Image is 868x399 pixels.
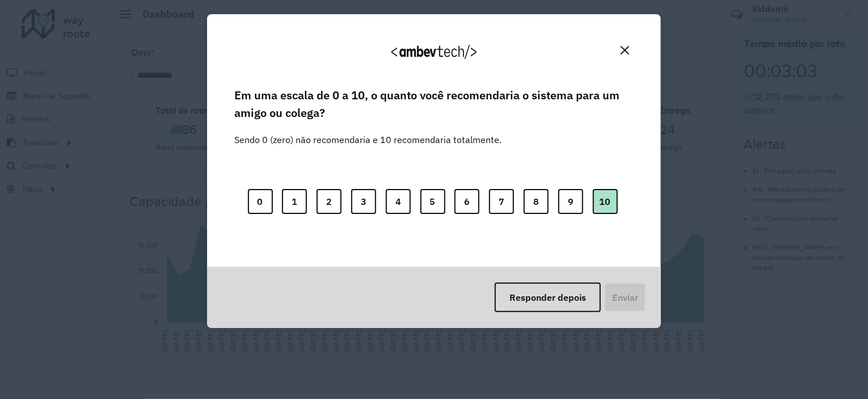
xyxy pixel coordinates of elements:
button: 7 [489,189,514,214]
button: Close [616,41,634,59]
button: 8 [524,189,549,214]
label: Em uma escala de 0 a 10, o quanto você recomendaria o sistema para um amigo ou colega? [234,87,634,121]
button: Responder depois [495,283,601,312]
label: Sendo 0 (zero) não recomendaria e 10 recomendaria totalmente. [234,119,502,146]
img: Close [621,46,629,54]
button: 5 [420,189,445,214]
img: Logo Ambevtech [391,45,477,59]
button: 10 [593,189,618,214]
button: 3 [351,189,376,214]
button: 1 [282,189,307,214]
button: 4 [386,189,411,214]
button: 9 [558,189,583,214]
button: 6 [454,189,479,214]
button: 0 [248,189,273,214]
button: 2 [317,189,342,214]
